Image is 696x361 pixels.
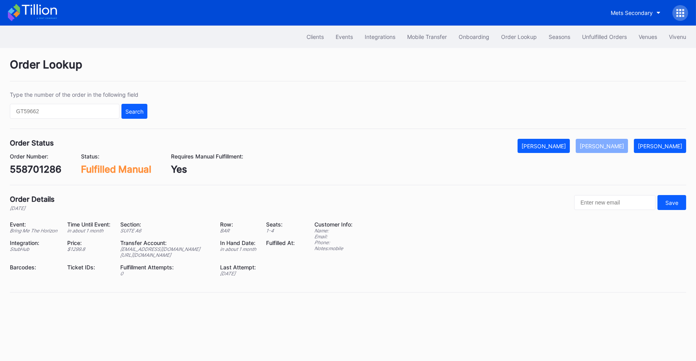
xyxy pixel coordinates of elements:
[10,139,54,147] div: Order Status
[220,271,256,276] div: [DATE]
[220,221,256,228] div: Row:
[495,29,543,44] button: Order Lookup
[582,33,627,40] div: Unfulfilled Orders
[314,234,353,239] div: Email:
[10,164,61,175] div: 558701286
[220,246,256,252] div: in about 1 month
[543,29,576,44] button: Seasons
[120,228,210,234] div: SUITE A6
[67,246,110,252] div: $ 1299.8
[10,246,57,252] div: StubHub
[518,139,570,153] button: [PERSON_NAME]
[10,239,57,246] div: Integration:
[81,164,151,175] div: Fulfilled Manual
[359,29,401,44] button: Integrations
[669,33,686,40] div: Vivenu
[120,246,210,258] div: [EMAIL_ADDRESS][DOMAIN_NAME] [URL][DOMAIN_NAME]
[67,239,110,246] div: Price:
[220,228,256,234] div: BAR
[314,221,353,228] div: Customer Info:
[301,29,330,44] button: Clients
[522,143,566,149] div: [PERSON_NAME]
[580,143,624,149] div: [PERSON_NAME]
[10,205,55,211] div: [DATE]
[574,195,656,210] input: Enter new email
[266,221,295,228] div: Seats:
[120,271,210,276] div: 0
[407,33,447,40] div: Mobile Transfer
[336,33,353,40] div: Events
[67,264,110,271] div: Ticket IDs:
[330,29,359,44] button: Events
[171,153,243,160] div: Requires Manual Fulfillment:
[549,33,570,40] div: Seasons
[10,221,57,228] div: Event:
[10,228,57,234] div: Bring Me The Horizon
[453,29,495,44] button: Onboarding
[657,195,686,210] button: Save
[576,29,633,44] button: Unfulfilled Orders
[605,6,667,20] button: Mets Secondary
[365,33,395,40] div: Integrations
[459,33,489,40] div: Onboarding
[10,195,55,203] div: Order Details
[266,228,295,234] div: 1 - 4
[171,164,243,175] div: Yes
[314,239,353,245] div: Phone:
[307,33,324,40] div: Clients
[120,221,210,228] div: Section:
[638,143,682,149] div: [PERSON_NAME]
[401,29,453,44] button: Mobile Transfer
[81,153,151,160] div: Status:
[220,239,256,246] div: In Hand Date:
[120,264,210,271] div: Fulfillment Attempts:
[314,228,353,234] div: Name:
[314,245,353,251] div: Notes: mobile
[220,264,256,271] div: Last Attempt:
[67,228,110,234] div: in about 1 month
[576,139,628,153] button: [PERSON_NAME]
[633,29,663,44] button: Venues
[121,104,147,119] button: Search
[266,239,295,246] div: Fulfilled At:
[10,58,686,81] div: Order Lookup
[120,239,210,246] div: Transfer Account:
[501,33,537,40] div: Order Lookup
[639,33,657,40] div: Venues
[663,29,692,44] button: Vivenu
[10,153,61,160] div: Order Number:
[10,264,57,271] div: Barcodes:
[10,104,119,119] input: GT59662
[10,91,147,98] div: Type the number of the order in the following field
[665,199,678,206] div: Save
[67,221,110,228] div: Time Until Event:
[125,108,143,115] div: Search
[634,139,686,153] button: [PERSON_NAME]
[611,9,653,16] div: Mets Secondary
